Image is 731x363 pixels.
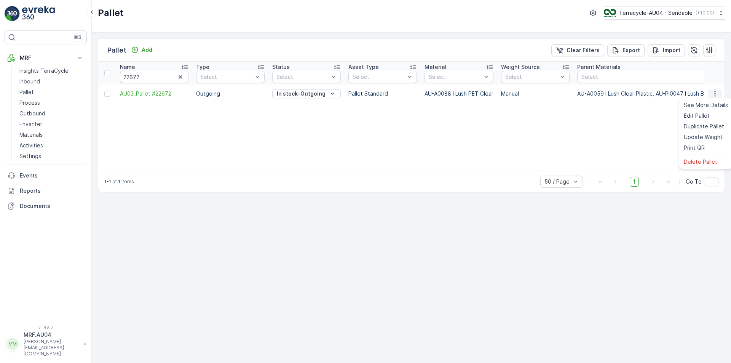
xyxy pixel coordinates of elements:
td: Manual [497,85,573,103]
span: Delete Pallet [684,158,717,166]
p: Inbound [19,78,40,85]
p: Process [19,99,40,107]
td: Pallet Standard [345,85,421,103]
p: Reports [20,187,84,195]
p: Asset Type [348,63,379,71]
p: Activities [19,142,43,149]
img: terracycle_logo.png [604,9,616,17]
a: Insights TerraCycle [16,66,87,76]
span: v 1.49.0 [5,325,87,329]
p: Type [196,63,209,71]
button: Terracycle-AU04 - Sendable(+10:00) [604,6,725,20]
img: logo_light-DOdMpM7g.png [22,6,55,21]
a: Events [5,168,87,183]
p: Events [20,172,84,179]
p: Parent Materials [577,63,621,71]
p: [PERSON_NAME][EMAIL_ADDRESS][DOMAIN_NAME] [24,339,80,357]
button: Clear Filters [551,44,604,56]
p: Insights TerraCycle [19,67,69,75]
span: Duplicate Pallet [684,123,724,130]
p: Weight Source [501,63,540,71]
span: Edit Pallet [684,112,710,120]
p: MRF.AU04 [24,331,80,339]
p: Select [200,73,253,81]
p: Clear Filters [567,46,600,54]
a: Materials [16,130,87,140]
a: Documents [5,198,87,214]
span: Update Weight [684,133,723,141]
p: Documents [20,202,84,210]
a: Edit Pallet [681,110,731,121]
span: 1 [630,177,639,187]
img: logo [5,6,20,21]
a: AU03_Pallet #22672 [120,90,188,98]
button: Export [607,44,645,56]
p: Add [142,46,152,54]
p: Materials [19,131,43,139]
p: Select [353,73,405,81]
a: Pallet [16,87,87,98]
p: ( +10:00 ) [696,10,714,16]
a: Envanter [16,119,87,130]
button: Import [648,44,685,56]
span: Go To [686,178,702,185]
a: Settings [16,151,87,162]
p: Name [120,63,135,71]
span: See More Details [684,101,728,109]
a: See More Details [681,100,731,110]
p: Terracycle-AU04 - Sendable [619,9,693,17]
p: Status [272,63,290,71]
button: In stock-Outgoing [272,89,341,98]
p: Outbound [19,110,45,117]
a: Reports [5,183,87,198]
a: Inbound [16,76,87,87]
p: Select [581,73,721,81]
input: Search [120,71,188,83]
a: Process [16,98,87,108]
p: Select [429,73,482,81]
a: Activities [16,140,87,151]
p: Pallet [19,88,34,96]
p: Export [622,46,640,54]
button: MMMRF.AU04[PERSON_NAME][EMAIL_ADDRESS][DOMAIN_NAME] [5,331,87,357]
p: Pallet [98,7,124,19]
p: Import [663,46,680,54]
p: Pallet [107,45,126,56]
span: Print QR [684,144,705,152]
p: Settings [19,152,41,160]
td: AU-A0088 I Lush PET Clear [421,85,497,103]
div: Toggle Row Selected [104,91,110,97]
p: MRF [20,54,72,62]
p: 1-1 of 1 items [104,179,134,185]
td: Outgoing [192,85,268,103]
p: Material [425,63,446,71]
a: Duplicate Pallet [681,121,731,132]
button: Add [128,45,155,54]
p: Select [276,73,329,81]
p: Select [505,73,558,81]
p: ⌘B [74,34,81,40]
p: Envanter [19,120,42,128]
p: In stock-Outgoing [277,90,326,98]
a: Outbound [16,108,87,119]
div: MM [6,338,19,350]
button: MRF [5,50,87,66]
